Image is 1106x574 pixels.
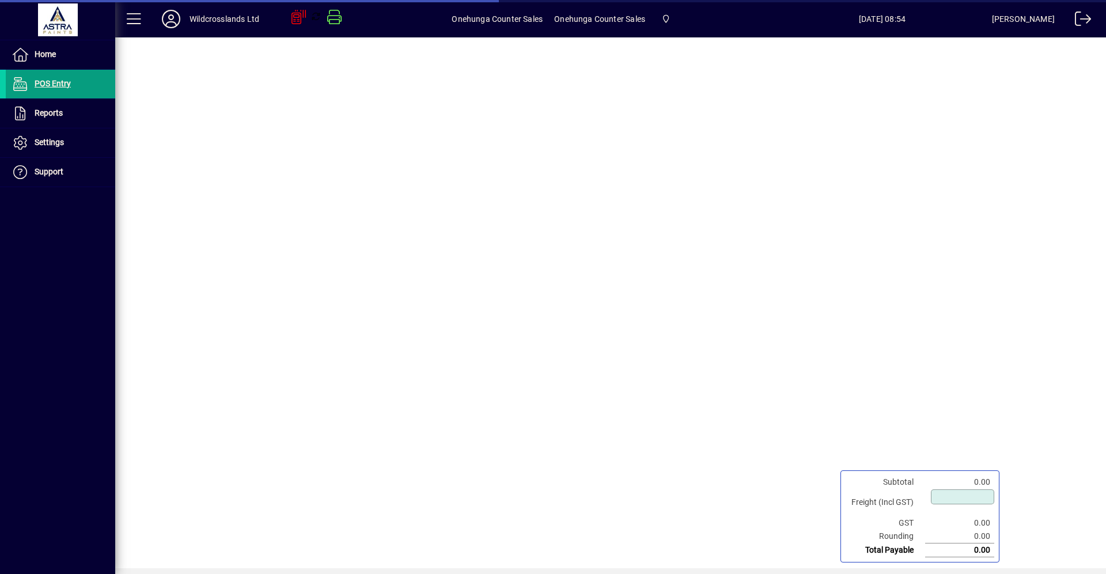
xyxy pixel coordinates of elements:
td: Total Payable [846,543,925,557]
div: Wildcrosslands Ltd [190,10,259,28]
td: Rounding [846,530,925,543]
span: Support [35,167,63,176]
span: [DATE] 08:54 [772,10,991,28]
span: Onehunga Counter Sales [554,10,645,28]
span: Onehunga Counter Sales [452,10,543,28]
a: Logout [1066,2,1092,40]
td: 0.00 [925,476,994,489]
span: Reports [35,108,63,117]
button: Profile [153,9,190,29]
a: Settings [6,128,115,157]
span: Home [35,50,56,59]
a: Reports [6,99,115,128]
td: 0.00 [925,516,994,530]
span: Settings [35,138,64,147]
div: [PERSON_NAME] [992,10,1055,28]
td: 0.00 [925,543,994,557]
td: Subtotal [846,476,925,489]
td: Freight (Incl GST) [846,489,925,516]
a: Support [6,158,115,187]
td: 0.00 [925,530,994,543]
td: GST [846,516,925,530]
span: POS Entry [35,79,71,88]
a: Home [6,40,115,69]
